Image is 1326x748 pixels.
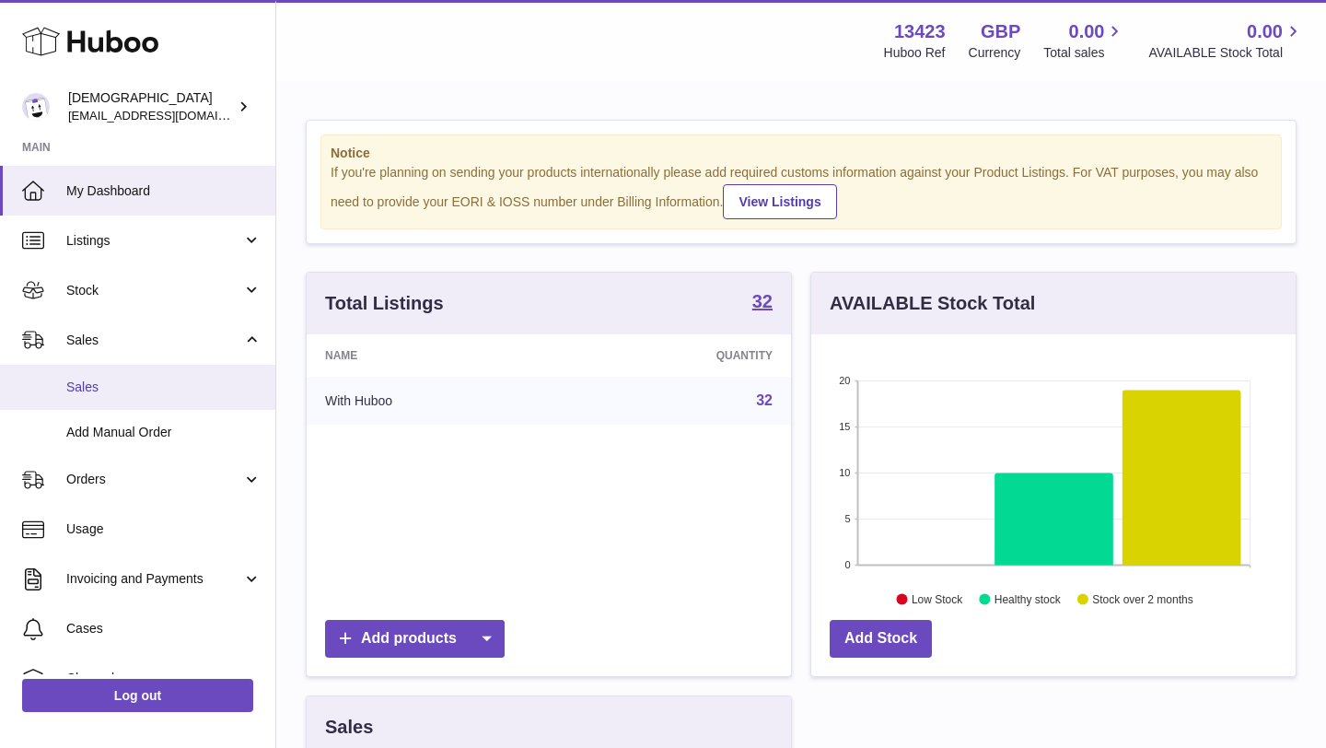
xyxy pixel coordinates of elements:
text: 20 [839,375,850,386]
a: Add Stock [830,620,932,658]
span: Total sales [1043,44,1125,62]
span: Invoicing and Payments [66,570,242,588]
strong: 13423 [894,19,946,44]
div: Currency [969,44,1021,62]
a: 32 [752,292,773,314]
span: 0.00 [1247,19,1283,44]
strong: Notice [331,145,1272,162]
span: Orders [66,471,242,488]
th: Name [307,334,562,377]
h3: AVAILABLE Stock Total [830,291,1035,316]
text: 0 [844,559,850,570]
span: Listings [66,232,242,250]
td: With Huboo [307,377,562,425]
text: Low Stock [912,592,963,605]
a: 0.00 Total sales [1043,19,1125,62]
a: 0.00 AVAILABLE Stock Total [1148,19,1304,62]
text: 10 [839,467,850,478]
div: Huboo Ref [884,44,946,62]
span: Channels [66,670,262,687]
text: Stock over 2 months [1092,592,1192,605]
div: If you're planning on sending your products internationally please add required customs informati... [331,164,1272,219]
span: 0.00 [1069,19,1105,44]
a: Log out [22,679,253,712]
img: olgazyuz@outlook.com [22,93,50,121]
h3: Sales [325,715,373,740]
text: Healthy stock [994,592,1062,605]
span: Add Manual Order [66,424,262,441]
th: Quantity [562,334,791,377]
div: [DEMOGRAPHIC_DATA] [68,89,234,124]
span: AVAILABLE Stock Total [1148,44,1304,62]
span: Stock [66,282,242,299]
strong: GBP [981,19,1020,44]
span: Cases [66,620,262,637]
text: 5 [844,513,850,524]
a: Add products [325,620,505,658]
a: View Listings [723,184,836,219]
span: My Dashboard [66,182,262,200]
span: [EMAIL_ADDRESS][DOMAIN_NAME] [68,108,271,123]
span: Usage [66,520,262,538]
span: Sales [66,332,242,349]
span: Sales [66,379,262,396]
strong: 32 [752,292,773,310]
a: 32 [756,392,773,408]
h3: Total Listings [325,291,444,316]
text: 15 [839,421,850,432]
